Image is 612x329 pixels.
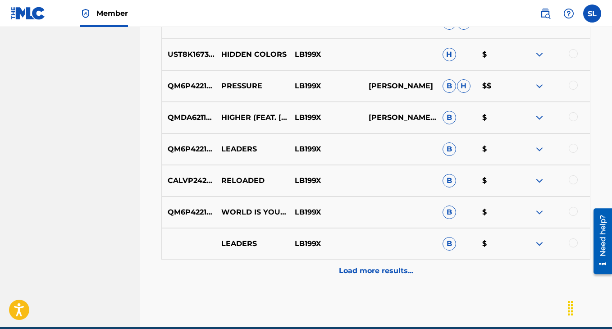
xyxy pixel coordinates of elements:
img: expand [534,49,545,60]
img: Top Rightsholder [80,8,91,19]
img: expand [534,238,545,249]
img: expand [534,175,545,186]
span: H [443,48,456,61]
p: PRESSURE [215,81,289,91]
p: LB199X [289,144,363,155]
div: User Menu [583,5,601,23]
p: CALVP2429560 [162,175,215,186]
span: B [443,237,456,251]
img: search [540,8,551,19]
p: [PERSON_NAME] [363,81,437,91]
p: LB199X [289,175,363,186]
p: $$ [476,81,516,91]
p: $ [476,207,516,218]
p: UST8K1673997 [162,49,215,60]
p: QM6P42218088 [162,144,215,155]
img: expand [534,112,545,123]
p: LB199X [289,207,363,218]
p: LEADERS [215,238,289,249]
p: HIDDEN COLORS [215,49,289,60]
span: B [443,111,456,124]
img: MLC Logo [11,7,46,20]
p: $ [476,112,516,123]
p: QM6P42218087 [162,81,215,91]
p: Load more results... [339,265,413,276]
span: B [443,142,456,156]
span: H [457,79,470,93]
p: LB199X [289,112,363,123]
img: expand [534,207,545,218]
p: HIGHER (FEAT. [PERSON_NAME]) [215,112,289,123]
p: LEADERS [215,144,289,155]
div: Help [560,5,578,23]
p: RELOADED [215,175,289,186]
div: Drag [563,295,578,322]
p: $ [476,144,516,155]
p: WORLD IS YOURS (FEAT. KORA THE ARTIST) [215,207,289,218]
p: LB199X [289,49,363,60]
p: $ [476,175,516,186]
p: $ [476,238,516,249]
a: Public Search [536,5,554,23]
p: [PERSON_NAME], [PERSON_NAME] [363,112,437,123]
img: expand [534,81,545,91]
iframe: Resource Center [587,205,612,278]
p: QM6P42218094 [162,207,215,218]
p: LB199X [289,81,363,91]
img: help [563,8,574,19]
span: B [443,79,456,93]
p: QMDA62112255 [162,112,215,123]
iframe: Chat Widget [567,286,612,329]
p: $ [476,49,516,60]
span: B [443,174,456,187]
span: B [443,206,456,219]
img: expand [534,144,545,155]
span: Member [96,8,128,18]
p: LB199X [289,238,363,249]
